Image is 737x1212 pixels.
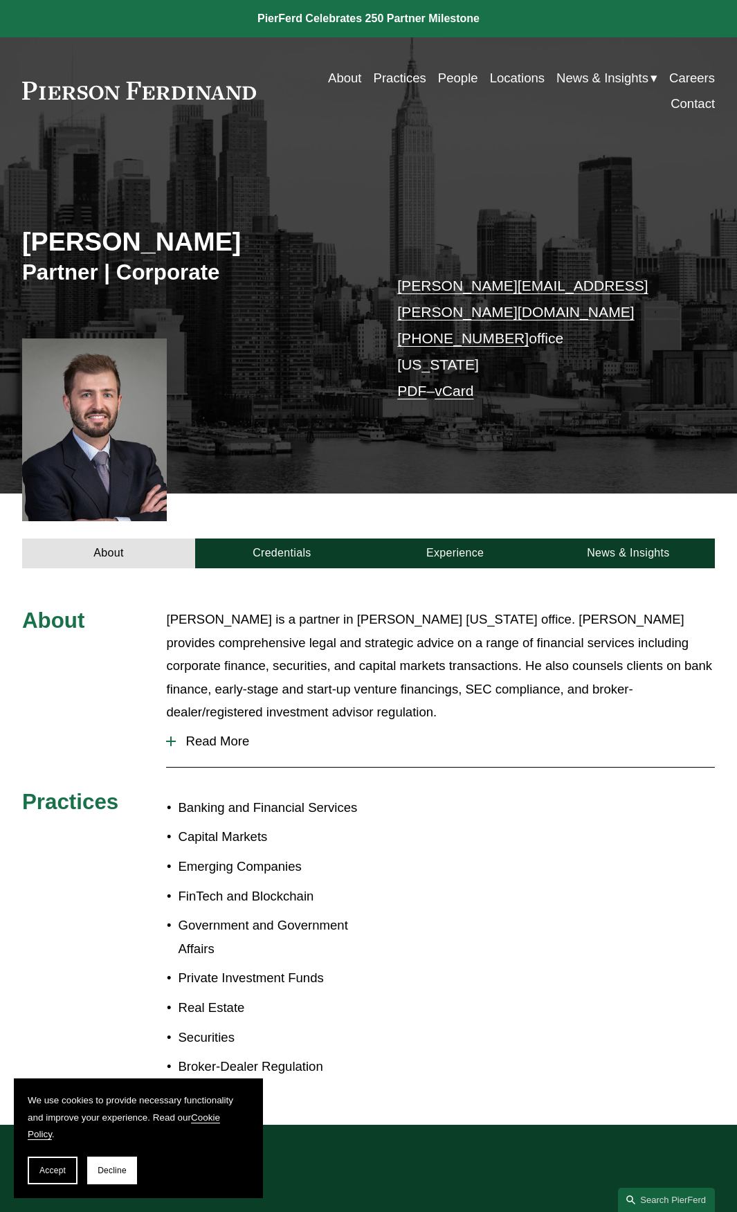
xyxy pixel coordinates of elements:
[438,65,478,91] a: People
[39,1166,66,1175] span: Accept
[166,608,715,723] p: [PERSON_NAME] is a partner in [PERSON_NAME] [US_STATE] office. [PERSON_NAME] provides comprehensi...
[14,1078,263,1198] section: Cookie banner
[178,966,368,989] p: Private Investment Funds
[28,1092,249,1143] p: We use cookies to provide necessary functionality and improve your experience. Read our .
[397,278,648,320] a: [PERSON_NAME][EMAIL_ADDRESS][PERSON_NAME][DOMAIN_NAME]
[98,1166,127,1175] span: Decline
[22,260,369,287] h3: Partner | Corporate
[28,1157,78,1184] button: Accept
[490,65,545,91] a: Locations
[166,723,715,759] button: Read More
[397,383,426,399] a: PDF
[671,91,715,116] a: Contact
[435,383,473,399] a: vCard
[397,330,529,346] a: [PHONE_NUMBER]
[178,796,368,819] p: Banking and Financial Services
[556,65,657,91] a: folder dropdown
[328,65,361,91] a: About
[556,66,648,89] span: News & Insights
[178,914,368,960] p: Government and Government Affairs
[397,273,686,404] p: office [US_STATE] –
[178,825,368,848] p: Capital Markets
[178,1026,368,1049] p: Securities
[369,539,542,568] a: Experience
[22,790,118,814] span: Practices
[669,65,715,91] a: Careers
[178,1055,368,1078] p: Broker-Dealer Regulation
[22,608,84,633] span: About
[22,226,369,258] h2: [PERSON_NAME]
[176,734,715,749] span: Read More
[22,539,195,568] a: About
[178,855,368,878] p: Emerging Companies
[542,539,715,568] a: News & Insights
[87,1157,137,1184] button: Decline
[28,1112,220,1139] a: Cookie Policy
[178,996,368,1019] p: Real Estate
[374,65,426,91] a: Practices
[195,539,368,568] a: Credentials
[178,885,368,907] p: FinTech and Blockchain
[618,1188,715,1212] a: Search this site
